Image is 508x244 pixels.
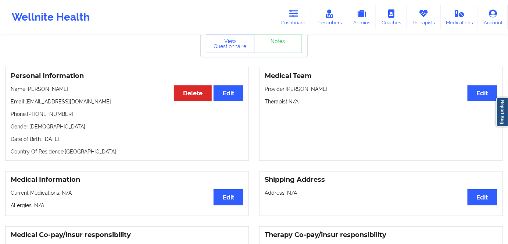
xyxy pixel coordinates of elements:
[174,85,212,101] button: Delete
[265,85,497,93] p: Provider: [PERSON_NAME]
[407,5,441,29] a: Therapists
[206,35,254,53] button: View Questionnaire
[468,189,497,205] button: Edit
[254,35,303,53] a: Notes
[11,110,243,118] p: Phone: [PHONE_NUMBER]
[11,85,243,93] p: Name: [PERSON_NAME]
[496,98,508,127] a: Report Bug
[478,5,508,29] a: Account
[265,98,497,105] p: Therapist: N/A
[11,189,243,197] p: Current Medications: N/A
[11,98,243,105] p: Email: [EMAIL_ADDRESS][DOMAIN_NAME]
[11,176,243,184] h3: Medical Information
[214,189,243,205] button: Edit
[11,72,243,80] h3: Personal Information
[214,85,243,101] button: Edit
[276,5,311,29] a: Dashboard
[311,5,348,29] a: Prescribers
[468,85,497,101] button: Edit
[265,231,497,239] h3: Therapy Co-pay/insur responsibility
[265,189,497,197] p: Address: N/A
[376,5,407,29] a: Coaches
[11,123,243,130] p: Gender: [DEMOGRAPHIC_DATA]
[11,202,243,209] p: Allergies: N/A
[441,5,479,29] a: Medications
[11,231,243,239] h3: Medical Co-pay/insur responsibility
[11,148,243,155] p: Country Of Residence: [GEOGRAPHIC_DATA]
[265,176,497,184] h3: Shipping Address
[347,5,376,29] a: Admins
[265,72,497,80] h3: Medical Team
[11,135,243,143] p: Date of Birth: [DATE]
